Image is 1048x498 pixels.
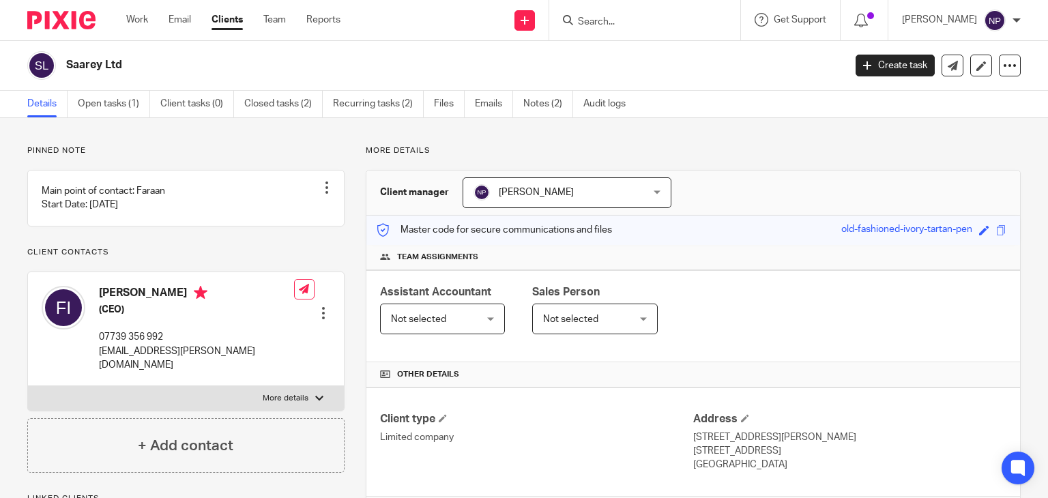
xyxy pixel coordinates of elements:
a: Closed tasks (2) [244,91,323,117]
span: Not selected [543,314,598,324]
p: More details [263,393,308,404]
a: Client tasks (0) [160,91,234,117]
img: svg%3E [984,10,1006,31]
a: Work [126,13,148,27]
a: Clients [212,13,243,27]
a: Create task [856,55,935,76]
p: Limited company [380,430,693,444]
span: Get Support [774,15,826,25]
p: [STREET_ADDRESS][PERSON_NAME] [693,430,1006,444]
a: Open tasks (1) [78,91,150,117]
h3: Client manager [380,186,449,199]
img: svg%3E [27,51,56,80]
h4: Client type [380,412,693,426]
p: Client contacts [27,247,345,258]
p: [EMAIL_ADDRESS][PERSON_NAME][DOMAIN_NAME] [99,345,294,372]
span: [PERSON_NAME] [499,188,574,197]
span: Sales Person [532,287,600,297]
h5: (CEO) [99,303,294,317]
span: Not selected [391,314,446,324]
span: Other details [397,369,459,380]
i: Primary [194,286,207,299]
h4: [PERSON_NAME] [99,286,294,303]
a: Files [434,91,465,117]
p: [GEOGRAPHIC_DATA] [693,458,1006,471]
img: svg%3E [42,286,85,329]
span: Team assignments [397,252,478,263]
span: Assistant Accountant [380,287,491,297]
p: More details [366,145,1021,156]
h4: + Add contact [138,435,233,456]
img: Pixie [27,11,96,29]
p: Pinned note [27,145,345,156]
a: Emails [475,91,513,117]
input: Search [577,16,699,29]
div: old-fashioned-ivory-tartan-pen [841,222,972,238]
a: Email [169,13,191,27]
p: Master code for secure communications and files [377,223,612,237]
h4: Address [693,412,1006,426]
p: [PERSON_NAME] [902,13,977,27]
h2: Saarey Ltd [66,58,682,72]
a: Team [263,13,286,27]
img: svg%3E [474,184,490,201]
a: Recurring tasks (2) [333,91,424,117]
a: Notes (2) [523,91,573,117]
a: Details [27,91,68,117]
p: [STREET_ADDRESS] [693,444,1006,458]
a: Audit logs [583,91,636,117]
a: Reports [306,13,340,27]
p: 07739 356 992 [99,330,294,344]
